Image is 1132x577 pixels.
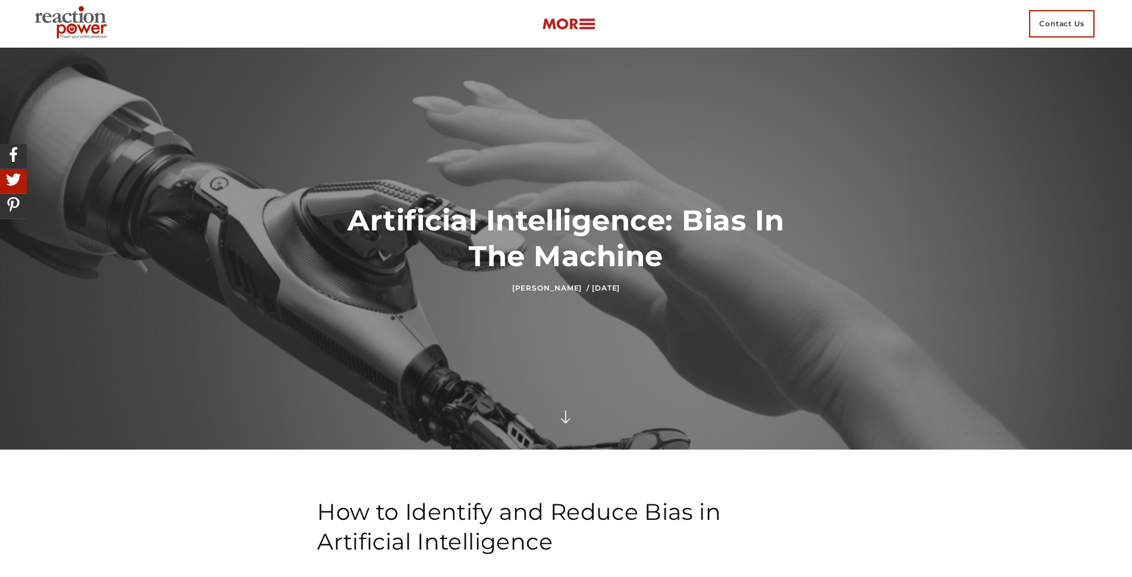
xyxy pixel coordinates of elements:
[3,144,24,165] img: Share On Facebook
[317,202,815,274] h1: Artificial Intelligence: Bias In The Machine
[317,498,721,556] span: How to Identify and Reduce Bias in Artificial Intelligence
[3,194,24,215] img: Share On Pinterest
[3,169,24,190] img: Share On Twitter
[1029,10,1095,38] span: Contact Us
[512,283,589,292] a: [PERSON_NAME] /
[30,2,116,45] img: Executive Branding | Personal Branding Agency
[542,17,595,31] img: more-btn.png
[592,283,620,292] time: [DATE]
